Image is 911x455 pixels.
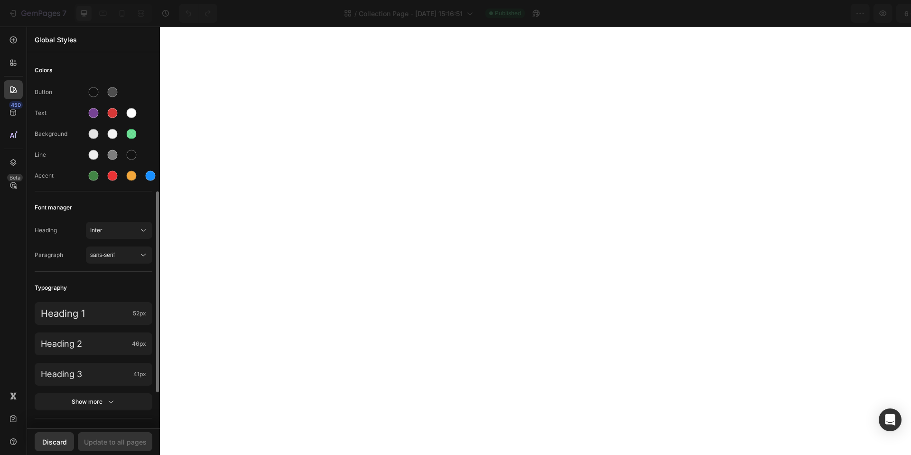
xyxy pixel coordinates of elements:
[133,370,146,379] span: 41px
[133,309,146,318] span: 52px
[90,251,139,259] span: sans-serif
[35,35,152,45] p: Global Styles
[359,9,463,19] span: Collection Page - [DATE] 15:16:51
[354,9,357,19] span: /
[179,4,217,23] div: Undo/Redo
[35,393,152,410] button: Show more
[848,4,888,23] button: Publish
[132,340,146,348] span: 46px
[35,432,74,451] button: Discard
[72,397,116,407] div: Show more
[856,9,880,19] div: Publish
[41,307,129,320] p: Heading 1
[706,4,809,23] button: 6 collections assigned
[879,408,902,431] div: Open Intercom Messenger
[86,246,152,264] button: sans-serif
[86,222,152,239] button: Inter
[41,338,128,349] p: Heading 2
[7,174,23,181] div: Beta
[35,251,86,259] span: Paragraph
[35,282,67,294] span: Typography
[495,9,521,18] span: Published
[35,171,86,180] div: Accent
[160,27,911,455] iframe: Design area
[84,437,147,447] div: Update to all pages
[714,9,788,19] span: 6 collections assigned
[35,130,86,138] div: Background
[90,226,139,235] span: Inter
[42,437,67,447] div: Discard
[35,109,86,117] div: Text
[821,9,837,18] span: Save
[4,4,71,23] button: 7
[9,101,23,109] div: 450
[78,432,152,451] button: Update to all pages
[35,151,86,159] div: Line
[35,88,86,96] div: Button
[813,4,844,23] button: Save
[35,202,72,213] span: Font manager
[35,65,52,76] span: Colors
[35,226,86,235] span: Heading
[62,8,66,19] p: 7
[41,369,130,379] p: Heading 3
